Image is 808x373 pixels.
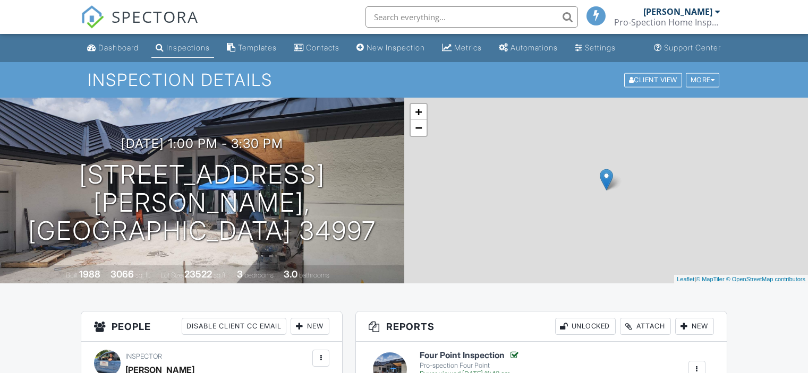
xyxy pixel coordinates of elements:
[125,352,162,360] span: Inspector
[182,318,286,335] div: Disable Client CC Email
[643,6,712,17] div: [PERSON_NAME]
[81,5,104,29] img: The Best Home Inspection Software - Spectora
[135,271,150,279] span: sq. ft.
[160,271,183,279] span: Lot Size
[237,268,243,280] div: 3
[98,43,139,52] div: Dashboard
[411,120,427,136] a: Zoom out
[438,38,486,58] a: Metrics
[674,275,808,284] div: |
[495,38,562,58] a: Automations (Basic)
[214,271,227,279] span: sq.ft.
[664,43,721,52] div: Support Center
[356,311,727,342] h3: Reports
[110,268,134,280] div: 3066
[244,271,274,279] span: bedrooms
[238,43,277,52] div: Templates
[624,73,682,87] div: Client View
[17,161,387,245] h1: [STREET_ADDRESS] [PERSON_NAME], [GEOGRAPHIC_DATA] 34997
[352,38,429,58] a: New Inspection
[299,271,329,279] span: bathrooms
[696,276,725,282] a: © MapTiler
[585,43,616,52] div: Settings
[454,43,482,52] div: Metrics
[650,38,725,58] a: Support Center
[677,276,694,282] a: Leaflet
[88,71,720,89] h1: Inspection Details
[511,43,558,52] div: Automations
[420,361,520,370] div: Pro-spection Four Point
[675,318,714,335] div: New
[151,38,214,58] a: Inspections
[284,268,297,280] div: 3.0
[66,271,78,279] span: Built
[290,38,344,58] a: Contacts
[223,38,281,58] a: Templates
[623,75,685,83] a: Client View
[81,311,342,342] h3: People
[184,268,212,280] div: 23522
[306,43,339,52] div: Contacts
[614,17,720,28] div: Pro-Spection Home Inspections LLC.
[726,276,805,282] a: © OpenStreetMap contributors
[686,73,720,87] div: More
[620,318,671,335] div: Attach
[166,43,210,52] div: Inspections
[420,350,520,360] h6: Four Point Inspection
[83,38,143,58] a: Dashboard
[81,14,199,37] a: SPECTORA
[121,136,283,151] h3: [DATE] 1:00 pm - 3:30 pm
[367,43,425,52] div: New Inspection
[411,104,427,120] a: Zoom in
[112,5,199,28] span: SPECTORA
[555,318,616,335] div: Unlocked
[571,38,620,58] a: Settings
[79,268,100,280] div: 1988
[365,6,578,28] input: Search everything...
[291,318,329,335] div: New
